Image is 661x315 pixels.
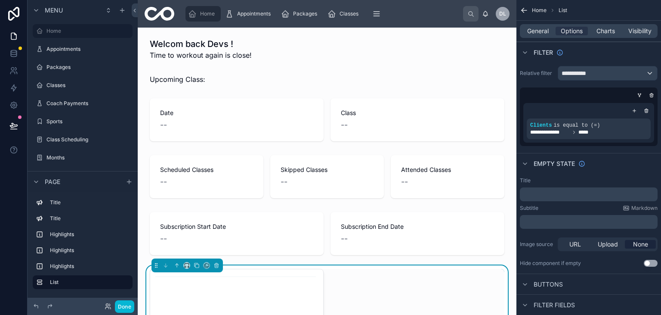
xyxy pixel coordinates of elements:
[50,199,129,206] label: Title
[340,10,358,17] span: Classes
[33,97,133,110] a: Coach Payments
[45,6,63,15] span: Menu
[46,118,131,125] label: Sports
[185,6,221,22] a: Home
[50,247,129,254] label: Highlights
[598,240,618,249] span: Upload
[325,6,364,22] a: Classes
[33,115,133,128] a: Sports
[520,205,538,212] label: Subtitle
[50,279,126,286] label: List
[45,178,60,186] span: Page
[33,151,133,165] a: Months
[33,60,133,74] a: Packages
[596,27,615,35] span: Charts
[33,169,133,183] a: Users
[534,48,553,57] span: Filter
[631,205,658,212] span: Markdown
[33,78,133,92] a: Classes
[499,10,506,17] span: DL
[50,215,129,222] label: Title
[520,260,581,267] div: Hide component if empty
[46,82,131,89] label: Classes
[532,7,547,14] span: Home
[46,154,131,161] label: Months
[237,10,271,17] span: Appointments
[46,46,131,53] label: Appointments
[527,27,549,35] span: General
[553,122,600,128] span: is equal to (=)
[200,10,215,17] span: Home
[520,215,658,229] div: scrollable content
[28,192,138,298] div: scrollable content
[534,159,575,168] span: Empty state
[534,280,563,289] span: Buttons
[46,28,127,34] label: Home
[222,6,277,22] a: Appointments
[623,205,658,212] a: Markdown
[46,100,131,107] label: Coach Payments
[33,133,133,147] a: Class Scheduling
[278,6,323,22] a: Packages
[293,10,317,17] span: Packages
[181,4,463,23] div: scrollable content
[50,263,129,270] label: Highlights
[46,136,131,143] label: Class Scheduling
[569,240,581,249] span: URL
[628,27,652,35] span: Visibility
[534,301,575,309] span: Filter fields
[530,122,552,128] span: Clients
[145,7,174,21] img: App logo
[50,231,129,238] label: Highlights
[520,187,658,201] div: scrollable content
[561,27,583,35] span: Options
[633,240,648,249] span: None
[115,300,134,313] button: Done
[559,7,567,14] span: List
[33,24,133,38] a: Home
[520,70,554,77] label: Relative filter
[520,177,531,184] label: Title
[520,241,554,248] label: Image source
[33,42,133,56] a: Appointments
[46,64,131,71] label: Packages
